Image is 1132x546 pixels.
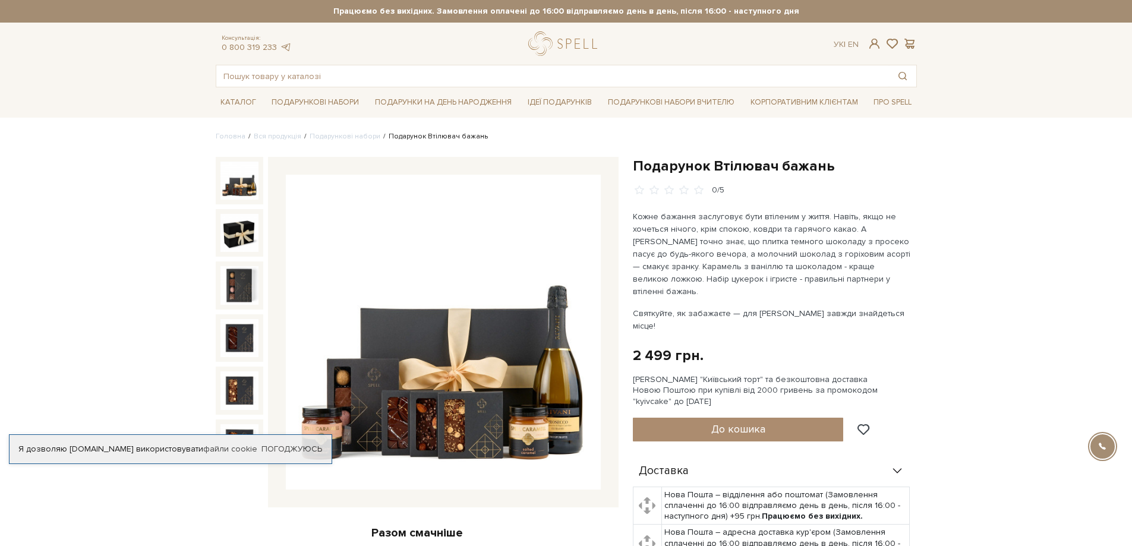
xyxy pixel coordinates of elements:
[216,132,245,141] a: Головна
[216,525,619,541] div: Разом смачніше
[286,175,601,490] img: Подарунок Втілювач бажань
[639,466,689,476] span: Доставка
[633,374,917,407] div: [PERSON_NAME] "Київський торт" та безкоштовна доставка Новою Поштою при купівлі від 2000 гривень ...
[633,346,704,365] div: 2 499 грн.
[216,6,917,17] strong: Працюємо без вихідних. Замовлення оплачені до 16:00 відправляємо день в день, після 16:00 - насту...
[662,487,910,525] td: Нова Пошта – відділення або поштомат (Замовлення сплаченні до 16:00 відправляємо день в день, піс...
[762,511,863,521] b: Працюємо без вихідних.
[633,418,844,441] button: До кошика
[220,424,258,462] img: Подарунок Втілювач бажань
[222,42,277,52] a: 0 800 319 233
[280,42,292,52] a: telegram
[834,39,859,50] div: Ук
[254,132,301,141] a: Вся продукція
[203,444,257,454] a: файли cookie
[848,39,859,49] a: En
[220,319,258,357] img: Подарунок Втілювач бажань
[528,31,603,56] a: logo
[633,157,917,175] h1: Подарунок Втілювач бажань
[380,131,488,142] li: Подарунок Втілювач бажань
[261,444,322,455] a: Погоджуюсь
[216,65,889,87] input: Пошук товару у каталозі
[222,34,292,42] span: Консультація:
[220,371,258,409] img: Подарунок Втілювач бажань
[220,266,258,304] img: Подарунок Втілювач бажань
[633,210,912,298] p: Кожне бажання заслуговує бути втіленим у життя. Навіть, якщо не хочеться нічого, крім спокою, ков...
[267,93,364,112] a: Подарункові набори
[523,93,597,112] a: Ідеї подарунків
[603,92,739,112] a: Подарункові набори Вчителю
[310,132,380,141] a: Подарункові набори
[633,307,912,332] p: Святкуйте, як забажаєте — для [PERSON_NAME] завжди знайдеться місце!
[220,214,258,252] img: Подарунок Втілювач бажань
[712,185,724,196] div: 0/5
[746,93,863,112] a: Корпоративним клієнтам
[869,93,916,112] a: Про Spell
[844,39,846,49] span: |
[889,65,916,87] button: Пошук товару у каталозі
[10,444,332,455] div: Я дозволяю [DOMAIN_NAME] використовувати
[216,93,261,112] a: Каталог
[370,93,516,112] a: Подарунки на День народження
[711,422,765,435] span: До кошика
[220,162,258,200] img: Подарунок Втілювач бажань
